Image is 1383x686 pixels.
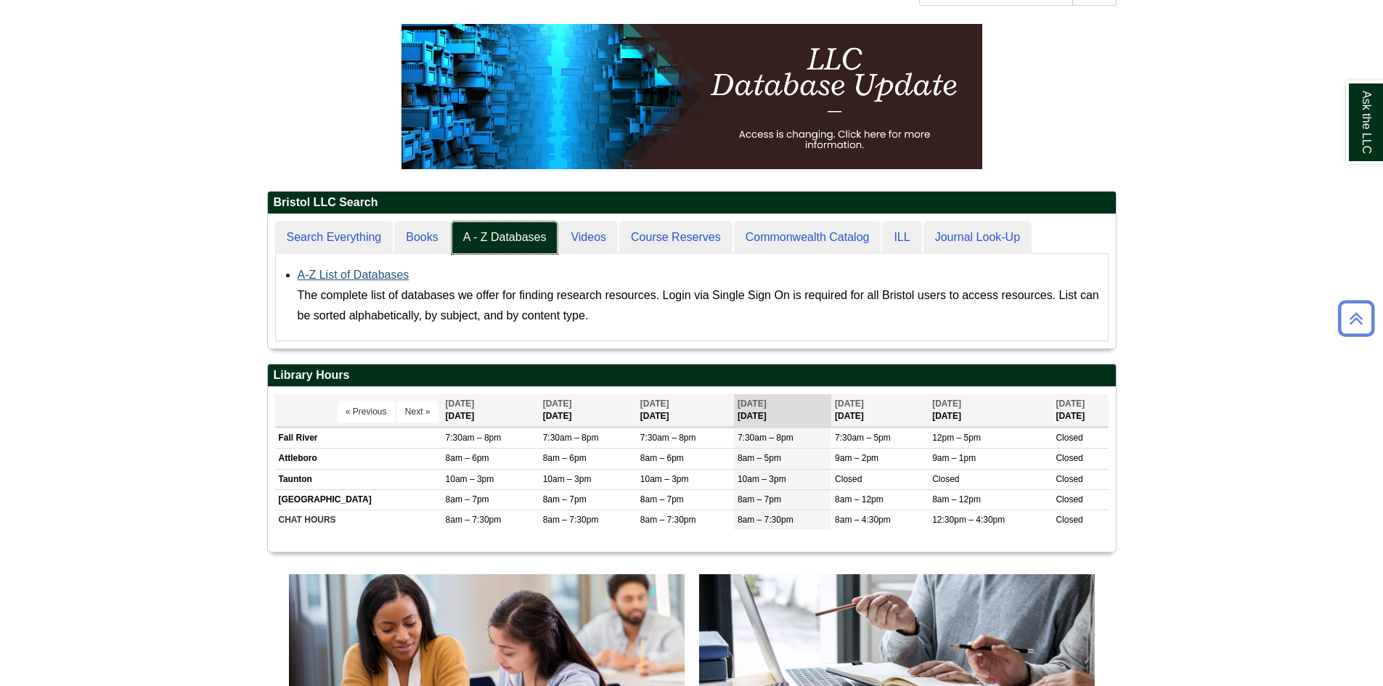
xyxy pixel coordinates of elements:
[397,401,438,422] button: Next »
[619,221,733,254] a: Course Reserves
[932,453,976,463] span: 9am – 1pm
[275,221,393,254] a: Search Everything
[1052,394,1108,427] th: [DATE]
[882,221,921,254] a: ILL
[932,433,981,443] span: 12pm – 5pm
[734,394,831,427] th: [DATE]
[738,433,794,443] span: 7:30am – 8pm
[394,221,449,254] a: Books
[298,269,409,281] a: A-Z List of Databases
[543,453,587,463] span: 8am – 6pm
[338,401,395,422] button: « Previous
[268,192,1116,214] h2: Bristol LLC Search
[738,515,794,525] span: 8am – 7:30pm
[275,489,442,510] td: [GEOGRAPHIC_DATA]
[446,515,502,525] span: 8am – 7:30pm
[734,221,881,254] a: Commonwealth Catalog
[1056,433,1082,443] span: Closed
[539,394,637,427] th: [DATE]
[543,494,587,505] span: 8am – 7pm
[835,474,862,484] span: Closed
[637,394,734,427] th: [DATE]
[835,399,864,409] span: [DATE]
[640,399,669,409] span: [DATE]
[275,469,442,489] td: Taunton
[831,394,929,427] th: [DATE]
[1056,474,1082,484] span: Closed
[738,453,781,463] span: 8am – 5pm
[446,453,489,463] span: 8am – 6pm
[835,515,891,525] span: 8am – 4:30pm
[738,474,786,484] span: 10am – 3pm
[923,221,1032,254] a: Journal Look-Up
[640,474,689,484] span: 10am – 3pm
[559,221,618,254] a: Videos
[442,394,539,427] th: [DATE]
[835,453,878,463] span: 9am – 2pm
[275,428,442,449] td: Fall River
[543,399,572,409] span: [DATE]
[1056,399,1085,409] span: [DATE]
[446,494,489,505] span: 8am – 7pm
[738,494,781,505] span: 8am – 7pm
[835,433,891,443] span: 7:30am – 5pm
[1056,494,1082,505] span: Closed
[543,433,599,443] span: 7:30am – 8pm
[446,474,494,484] span: 10am – 3pm
[932,399,961,409] span: [DATE]
[640,494,684,505] span: 8am – 7pm
[446,433,502,443] span: 7:30am – 8pm
[929,394,1052,427] th: [DATE]
[1056,453,1082,463] span: Closed
[835,494,884,505] span: 8am – 12pm
[298,285,1101,326] div: The complete list of databases we offer for finding research resources. Login via Single Sign On ...
[1056,515,1082,525] span: Closed
[640,453,684,463] span: 8am – 6pm
[932,515,1005,525] span: 12:30pm – 4:30pm
[401,24,982,169] img: HTML tutorial
[268,364,1116,387] h2: Library Hours
[543,474,592,484] span: 10am – 3pm
[543,515,599,525] span: 8am – 7:30pm
[738,399,767,409] span: [DATE]
[275,510,442,530] td: CHAT HOURS
[932,474,959,484] span: Closed
[640,515,696,525] span: 8am – 7:30pm
[932,494,981,505] span: 8am – 12pm
[452,221,558,254] a: A - Z Databases
[640,433,696,443] span: 7:30am – 8pm
[1333,309,1379,328] a: Back to Top
[275,449,442,469] td: Attleboro
[446,399,475,409] span: [DATE]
